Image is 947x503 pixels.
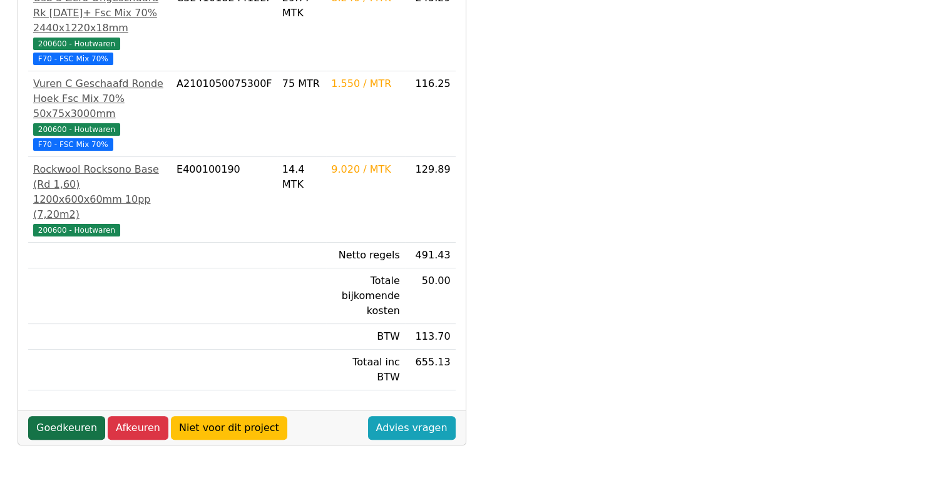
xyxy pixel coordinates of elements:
a: Rockwool Rocksono Base (Rd 1,60) 1200x600x60mm 10pp (7,20m2)200600 - Houtwaren [33,162,166,237]
td: 491.43 [405,243,456,268]
td: Totaal inc BTW [326,350,405,390]
div: Vuren C Geschaafd Ronde Hoek Fsc Mix 70% 50x75x3000mm [33,76,166,121]
td: 129.89 [405,157,456,243]
div: 14.4 MTK [282,162,321,192]
td: 50.00 [405,268,456,324]
a: Vuren C Geschaafd Ronde Hoek Fsc Mix 70% 50x75x3000mm200600 - Houtwaren F70 - FSC Mix 70% [33,76,166,151]
span: 200600 - Houtwaren [33,123,120,136]
div: 9.020 / MTK [331,162,400,177]
td: Totale bijkomende kosten [326,268,405,324]
a: Afkeuren [108,416,168,440]
td: A2101050075300F [171,71,277,157]
td: 113.70 [405,324,456,350]
td: BTW [326,324,405,350]
a: Goedkeuren [28,416,105,440]
div: 75 MTR [282,76,321,91]
div: Rockwool Rocksono Base (Rd 1,60) 1200x600x60mm 10pp (7,20m2) [33,162,166,222]
span: F70 - FSC Mix 70% [33,138,113,151]
td: 116.25 [405,71,456,157]
span: 200600 - Houtwaren [33,38,120,50]
div: 1.550 / MTR [331,76,400,91]
span: 200600 - Houtwaren [33,224,120,236]
span: F70 - FSC Mix 70% [33,53,113,65]
a: Advies vragen [368,416,456,440]
td: 655.13 [405,350,456,390]
a: Niet voor dit project [171,416,287,440]
td: Netto regels [326,243,405,268]
td: E400100190 [171,157,277,243]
